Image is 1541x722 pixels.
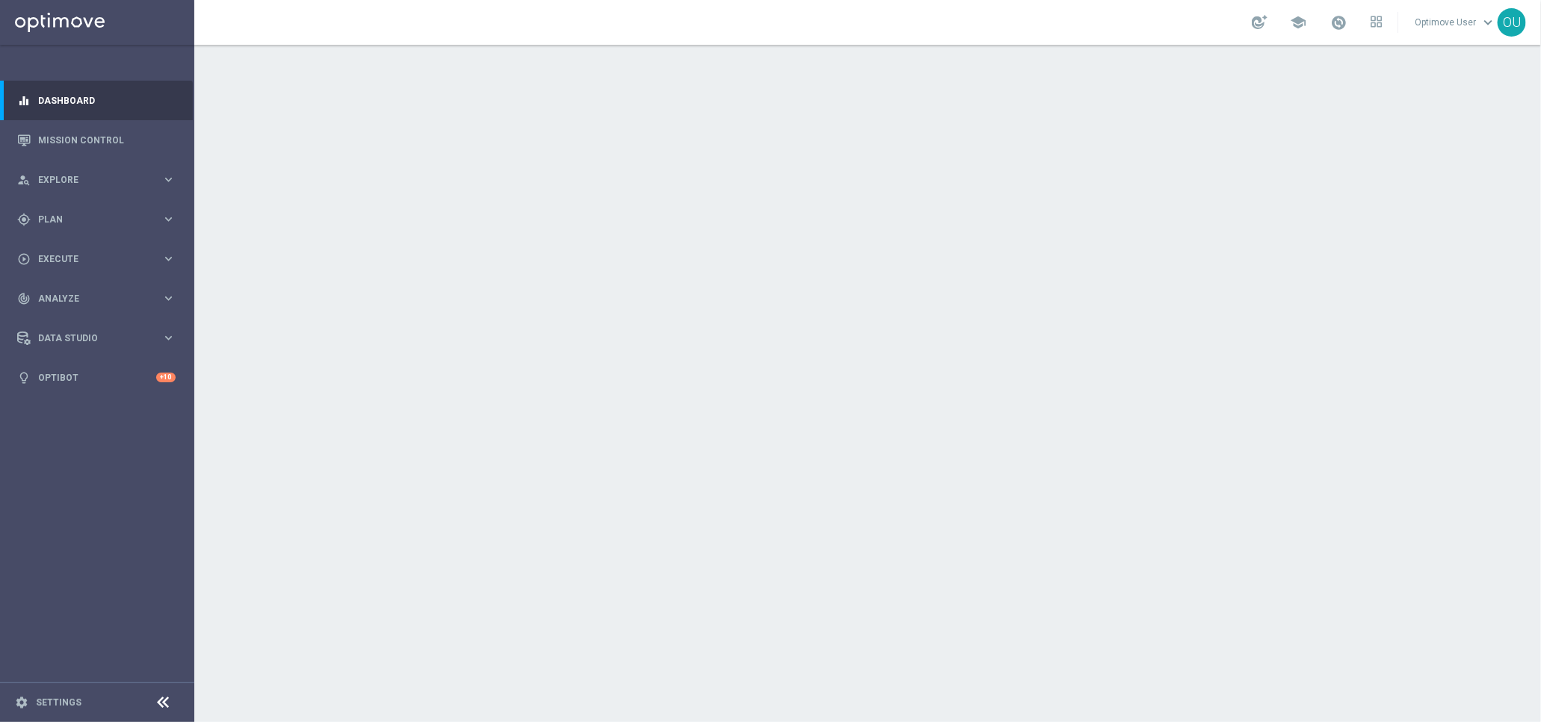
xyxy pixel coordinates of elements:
div: Analyze [17,292,161,305]
button: Mission Control [16,134,176,146]
i: settings [15,696,28,709]
i: keyboard_arrow_right [161,291,176,305]
i: keyboard_arrow_right [161,172,176,187]
i: track_changes [17,292,31,305]
a: Optimove Userkeyboard_arrow_down [1413,11,1498,34]
button: track_changes Analyze keyboard_arrow_right [16,293,176,305]
div: Explore [17,173,161,187]
div: Mission Control [17,120,176,160]
i: person_search [17,173,31,187]
i: equalizer [17,94,31,108]
span: Data Studio [38,334,161,343]
span: Plan [38,215,161,224]
i: lightbulb [17,371,31,385]
span: Explore [38,175,161,184]
span: Execute [38,255,161,264]
div: Dashboard [17,81,176,120]
div: +10 [156,373,176,382]
button: play_circle_outline Execute keyboard_arrow_right [16,253,176,265]
button: gps_fixed Plan keyboard_arrow_right [16,214,176,225]
a: Dashboard [38,81,176,120]
button: Data Studio keyboard_arrow_right [16,332,176,344]
span: Analyze [38,294,161,303]
button: lightbulb Optibot +10 [16,372,176,384]
i: gps_fixed [17,213,31,226]
a: Settings [36,698,81,707]
div: Optibot [17,358,176,397]
div: Execute [17,252,161,266]
div: OU [1498,8,1526,37]
span: school [1290,14,1306,31]
i: play_circle_outline [17,252,31,266]
i: keyboard_arrow_right [161,331,176,345]
i: keyboard_arrow_right [161,212,176,226]
button: equalizer Dashboard [16,95,176,107]
i: keyboard_arrow_right [161,252,176,266]
div: Data Studio [17,332,161,345]
div: Plan [17,213,161,226]
a: Optibot [38,358,156,397]
a: Mission Control [38,120,176,160]
span: keyboard_arrow_down [1480,14,1496,31]
button: person_search Explore keyboard_arrow_right [16,174,176,186]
